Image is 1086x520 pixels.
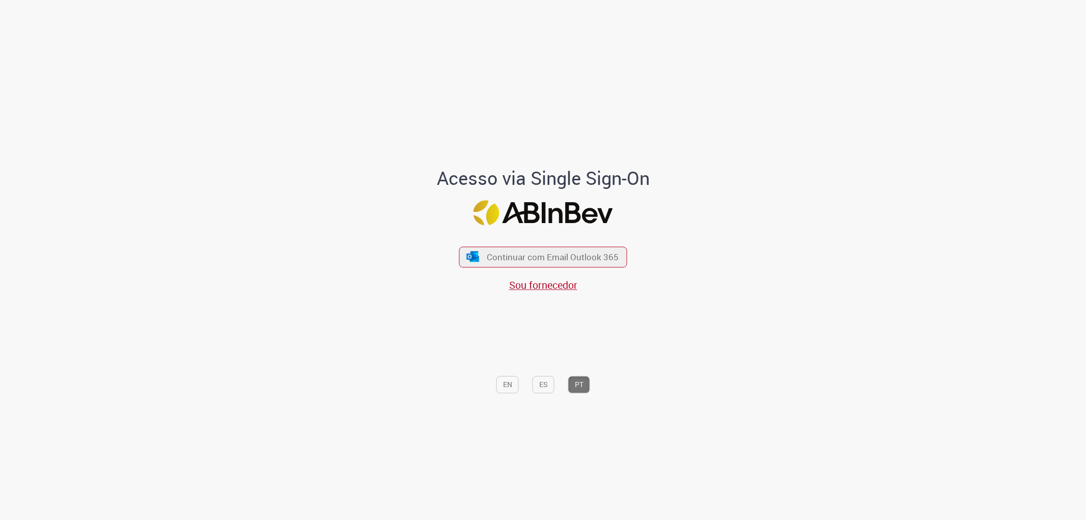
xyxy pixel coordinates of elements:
a: Sou fornecedor [509,278,577,292]
h1: Acesso via Single Sign-On [402,168,684,188]
button: EN [496,376,519,393]
img: Logo ABInBev [474,201,613,226]
span: Continuar com Email Outlook 365 [487,251,619,263]
button: PT [568,376,590,393]
button: ícone Azure/Microsoft 360 Continuar com Email Outlook 365 [459,247,627,267]
button: ES [533,376,554,393]
img: ícone Azure/Microsoft 360 [465,251,480,262]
